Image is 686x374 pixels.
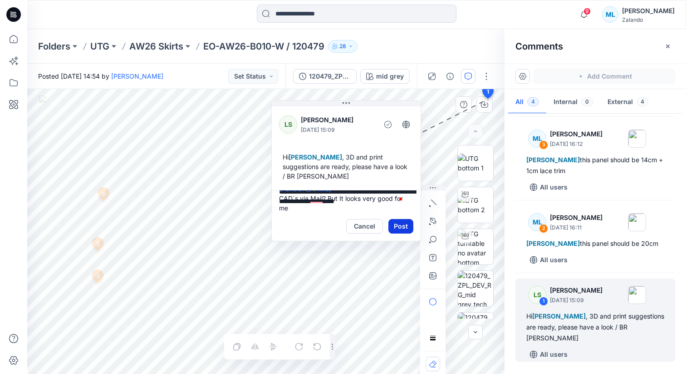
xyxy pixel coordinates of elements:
span: Posted [DATE] 14:54 by [38,71,163,81]
div: Zalando [622,16,675,23]
a: AW26 Skirts [129,40,183,53]
div: mid grey [376,71,404,81]
button: All users [526,253,571,267]
img: 120479_ZPL_DEV_RG_mid grey_tech [458,271,493,306]
h2: Comments [515,41,563,52]
p: All users [540,254,568,265]
span: [PERSON_NAME] [532,312,586,320]
div: [PERSON_NAME] [622,5,675,16]
div: 120479_ZPL_DEV [309,71,351,81]
p: [PERSON_NAME] [301,115,375,125]
button: 120479_ZPL_DEV [293,69,357,84]
button: Post [388,219,413,234]
div: this panel should be 20cm [526,238,664,249]
div: ML [602,6,618,23]
span: 1 [487,88,489,96]
img: 120479_ZPL_DEV_RG_mid grey_mc [458,313,493,348]
button: Internal [546,91,600,114]
p: All users [540,182,568,193]
div: this panel should be 14cm + 1cm lace trim [526,155,664,176]
button: 28 [328,40,358,53]
p: [DATE] 16:12 [550,140,603,149]
span: [PERSON_NAME] [289,153,342,161]
a: Folders [38,40,70,53]
a: UTG [90,40,109,53]
p: [DATE] 16:11 [550,223,603,232]
button: All users [526,180,571,194]
a: [PERSON_NAME] [111,72,163,80]
div: 1 [539,297,548,306]
span: [PERSON_NAME] [526,156,580,164]
button: mid grey [360,69,410,84]
textarea: To enrich screen reader interactions, please activate Accessibility in Grammarly extension settings [272,190,421,212]
p: [DATE] 15:09 [301,125,375,135]
div: 3 [539,140,548,150]
div: LS [279,115,297,134]
p: [PERSON_NAME] [550,129,603,140]
div: Hi , 3D and print suggestions are ready, please have a look / BR [PERSON_NAME] [279,149,413,185]
span: 0 [581,97,593,106]
div: ML [528,213,546,231]
button: Details [443,69,457,84]
span: 9 [583,8,591,15]
div: ML [528,130,546,148]
div: LS [528,286,546,304]
img: UTG bottom 1 [458,154,493,173]
span: [PERSON_NAME] [526,239,580,247]
button: External [600,91,656,114]
div: 2 [539,224,548,233]
p: EO-AW26-B010-W / 120479 [203,40,324,53]
button: Cancel [346,219,383,234]
p: [PERSON_NAME] [550,285,603,296]
img: UTG bottom 2 [458,195,493,214]
span: 4 [527,97,539,106]
span: 4 [637,97,648,106]
button: All users [526,347,571,362]
p: 28 [339,41,346,51]
p: [PERSON_NAME] [550,212,603,223]
img: UTG turntable no avatar bottom [458,229,493,264]
p: All users [540,349,568,360]
p: [DATE] 15:09 [550,296,603,305]
button: All [508,91,546,114]
div: Hi , 3D and print suggestions are ready, please have a look / BR [PERSON_NAME] [526,311,664,344]
button: Add Comment [534,69,675,84]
